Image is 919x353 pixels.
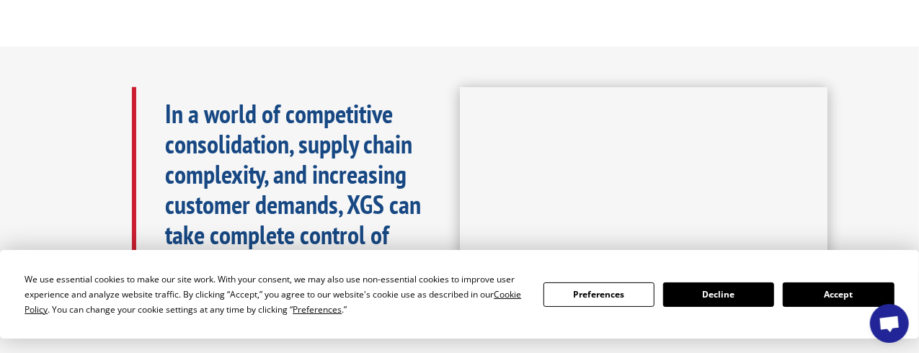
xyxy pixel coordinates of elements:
iframe: XGS Logistics Solutions [460,87,828,294]
span: Preferences [293,303,342,316]
button: Accept [783,282,894,307]
div: We use essential cookies to make our site work. With your consent, we may also use non-essential ... [25,272,525,317]
button: Preferences [543,282,654,307]
button: Decline [663,282,774,307]
div: Open chat [870,304,909,343]
b: In a world of competitive consolidation, supply chain complexity, and increasing customer demands... [165,97,425,312]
